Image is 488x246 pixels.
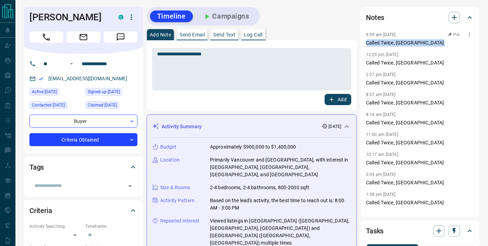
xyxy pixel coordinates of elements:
[244,32,263,37] p: Log Call
[366,192,396,197] p: 1:38 pm [DATE]
[32,88,57,95] span: Active [DATE]
[29,101,82,111] div: Fri Sep 05 2025
[210,143,296,151] p: Approximately $900,000 to $1,400,000
[29,115,137,128] div: Buyer
[366,79,474,87] p: Called Twice, [GEOGRAPHIC_DATA]
[32,102,65,109] span: Contacted [DATE]
[329,123,341,130] p: [DATE]
[160,217,199,225] p: Repeated Interest
[179,32,205,37] p: Send Email
[85,101,137,111] div: Tue Mar 25 2025
[366,225,384,237] h2: Tasks
[29,159,137,176] div: Tags
[444,32,464,38] button: Pin
[366,132,398,137] p: 11:00 am [DATE]
[48,76,128,81] a: [EMAIL_ADDRESS][DOMAIN_NAME]
[366,159,474,166] p: Called Twice, [GEOGRAPHIC_DATA]
[366,92,396,97] p: 8:37 am [DATE]
[366,52,398,57] p: 12:29 pm [DATE]
[366,39,474,47] p: Called Twice, [GEOGRAPHIC_DATA]
[150,11,193,22] button: Timeline
[366,179,474,186] p: Called Twice, [GEOGRAPHIC_DATA]
[366,59,474,67] p: Called Twice, [GEOGRAPHIC_DATA]
[88,102,117,109] span: Claimed [DATE]
[29,205,52,216] h2: Criteria
[366,152,398,157] p: 10:17 am [DATE]
[366,99,474,107] p: Called Twice, [GEOGRAPHIC_DATA]
[325,94,351,105] button: Add
[160,143,176,151] p: Budget
[85,88,137,98] div: Tue Mar 25 2025
[366,223,474,239] div: Tasks
[366,212,396,217] p: 3:28 pm [DATE]
[366,12,384,23] h2: Notes
[366,9,474,26] div: Notes
[29,32,63,43] span: Call
[210,197,351,212] p: Based on the lead's activity, the best time to reach out is: 8:00 AM - 3:00 PM
[29,162,44,173] h2: Tags
[85,223,137,230] p: Timeframe:
[67,32,100,43] span: Email
[152,120,351,133] div: Activity Summary[DATE]
[39,76,43,81] svg: Email Verified
[160,197,195,204] p: Activity Pattern
[125,181,135,191] button: Open
[162,123,202,130] p: Activity Summary
[366,112,396,117] p: 8:14 am [DATE]
[29,223,82,230] p: Actively Searching:
[29,88,82,98] div: Fri Sep 05 2025
[67,60,76,68] button: Open
[366,139,474,146] p: Called Twice, [GEOGRAPHIC_DATA]
[29,133,137,146] div: Criteria Obtained
[366,172,396,177] p: 2:04 pm [DATE]
[366,32,396,37] p: 9:39 am [DATE]
[210,184,310,191] p: 2-4 bedrooms, 2-4 bathrooms, 800-2000 sqft
[29,12,108,23] h1: [PERSON_NAME]
[366,199,474,206] p: Called Twice, [GEOGRAPHIC_DATA]
[29,202,137,219] div: Criteria
[366,119,474,127] p: Called Twice, [GEOGRAPHIC_DATA]
[160,184,190,191] p: Size & Rooms
[118,15,123,20] div: condos.ca
[366,72,396,77] p: 2:27 pm [DATE]
[88,88,120,95] span: Signed up [DATE]
[160,156,180,164] p: Location
[210,156,351,178] p: Primarily Vancouver and [GEOGRAPHIC_DATA], with interest in [GEOGRAPHIC_DATA], [GEOGRAPHIC_DATA],...
[196,11,256,22] button: Campaigns
[104,32,137,43] span: Message
[150,32,171,37] p: Add Note
[213,32,236,37] p: Send Text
